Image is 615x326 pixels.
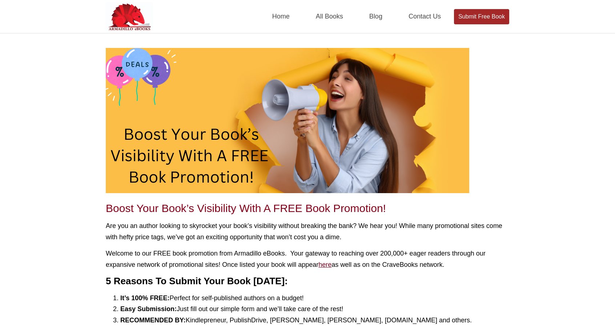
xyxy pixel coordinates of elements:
a: here [318,261,331,268]
p: Are you an author looking to skyrocket your book’s visibility without breaking the bank? We hear ... [106,220,509,243]
li: Just fill out our simple form and we’ll take care of the rest! [120,303,509,315]
img: Boost Your Book’s Visibility With A FREE Book Promotion! [106,48,469,193]
a: Submit Free Book [454,9,509,24]
li: Perfect for self-published authors on a budget! [120,293,509,304]
strong: It’s 100% FREE: [120,294,169,302]
a: Boost Your Book’s Visibility With A FREE Book Promotion! [106,202,386,214]
li: Kindlepreneur, PublishDrive, [PERSON_NAME], [PERSON_NAME], [DOMAIN_NAME] and others. [120,315,509,326]
p: Welcome to our FREE book promotion from Armadillo eBooks. Your gateway to reaching over 200,000+ ... [106,248,509,270]
strong: 5 Reasons To Submit Your Book [DATE]: [106,276,288,286]
strong: RECOMMENDED BY: [120,317,186,324]
strong: Easy Submission: [120,305,177,313]
img: Armadilloebooks [106,2,153,31]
